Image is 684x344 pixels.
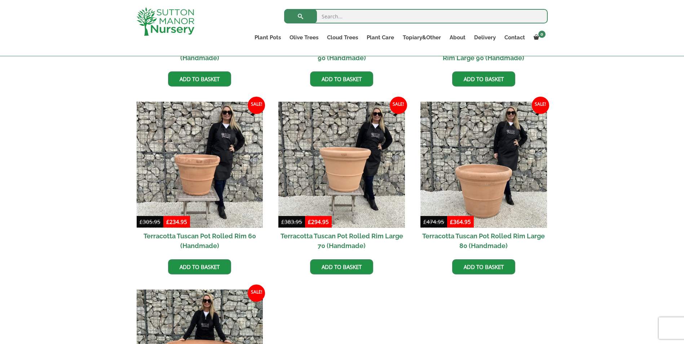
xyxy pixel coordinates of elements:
[390,97,407,114] span: Sale!
[529,32,548,43] a: 0
[140,218,143,225] span: £
[137,102,263,254] a: Sale! Terracotta Tuscan Pot Rolled Rim 60 (Handmade)
[285,32,323,43] a: Olive Trees
[278,102,405,254] a: Sale! Terracotta Tuscan Pot Rolled Rim Large 70 (Handmade)
[420,102,547,228] img: Terracotta Tuscan Pot Rolled Rim Large 80 (Handmade)
[398,32,445,43] a: Topiary&Other
[137,228,263,254] h2: Terracotta Tuscan Pot Rolled Rim 60 (Handmade)
[450,218,471,225] bdi: 364.95
[308,218,311,225] span: £
[137,7,194,36] img: logo
[500,32,529,43] a: Contact
[281,218,284,225] span: £
[420,102,547,254] a: Sale! Terracotta Tuscan Pot Rolled Rim Large 80 (Handmade)
[470,32,500,43] a: Delivery
[420,228,547,254] h2: Terracotta Tuscan Pot Rolled Rim Large 80 (Handmade)
[532,97,549,114] span: Sale!
[445,32,470,43] a: About
[168,259,231,274] a: Add to basket: “Terracotta Tuscan Pot Rolled Rim 60 (Handmade)”
[248,97,265,114] span: Sale!
[423,218,427,225] span: £
[166,218,169,225] span: £
[538,31,546,38] span: 0
[310,71,373,87] a: Add to basket: “Terracotta Tuscan Pot Rolled Rim Large 90 (Handmade)”
[323,32,362,43] a: Cloud Trees
[308,218,329,225] bdi: 294.95
[137,102,263,228] img: Terracotta Tuscan Pot Rolled Rim 60 (Handmade)
[281,218,302,225] bdi: 383.95
[284,9,548,23] input: Search...
[450,218,453,225] span: £
[248,285,265,302] span: Sale!
[168,71,231,87] a: Add to basket: “Terracotta Tuscan Pot Rolled Rim 65 (Handmade)”
[250,32,285,43] a: Plant Pots
[278,228,405,254] h2: Terracotta Tuscan Pot Rolled Rim Large 70 (Handmade)
[166,218,187,225] bdi: 234.95
[310,259,373,274] a: Add to basket: “Terracotta Tuscan Pot Rolled Rim Large 70 (Handmade)”
[423,218,444,225] bdi: 474.95
[452,259,515,274] a: Add to basket: “Terracotta Tuscan Pot Rolled Rim Large 80 (Handmade)”
[140,218,160,225] bdi: 305.95
[362,32,398,43] a: Plant Care
[278,102,405,228] img: Terracotta Tuscan Pot Rolled Rim Large 70 (Handmade)
[452,71,515,87] a: Add to basket: “Terracotta Tuscan Pot Garland Rolled Rim Large 90 (Handmade)”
